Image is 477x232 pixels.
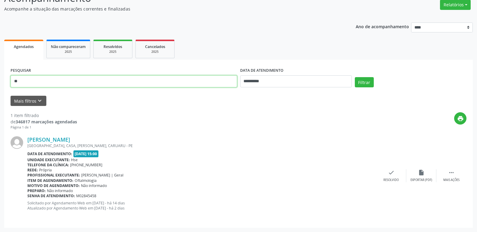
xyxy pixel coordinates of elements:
[71,157,78,162] span: Hse
[27,178,73,183] b: Item de agendamento:
[11,96,46,106] button: Mais filtroskeyboard_arrow_down
[140,50,170,54] div: 2025
[47,188,73,193] span: Não informado
[11,125,77,130] div: Página 1 de 1
[454,112,466,125] button: print
[27,173,80,178] b: Profissional executante:
[27,200,376,211] p: Solicitado por Agendamento Web em [DATE] - há 14 dias Atualizado por Agendamento Web em [DATE] - ...
[51,50,86,54] div: 2025
[39,167,52,173] span: Própria
[27,151,72,156] b: Data de atendimento:
[27,188,46,193] b: Preparo:
[11,112,77,119] div: 1 item filtrado
[383,178,399,182] div: Resolvido
[11,136,23,149] img: img
[98,50,128,54] div: 2025
[27,136,70,143] a: [PERSON_NAME]
[4,6,332,12] p: Acompanhe a situação das marcações correntes e finalizadas
[70,162,102,167] span: [PHONE_NUMBER]
[410,178,432,182] div: Exportar (PDF)
[73,150,99,157] span: [DATE] 15:00
[11,119,77,125] div: de
[240,66,283,75] label: DATA DE ATENDIMENTO
[27,157,70,162] b: Unidade executante:
[418,169,425,176] i: insert_drive_file
[355,77,374,87] button: Filtrar
[81,183,107,188] span: Não informado
[356,23,409,30] p: Ano de acompanhamento
[27,183,80,188] b: Motivo de agendamento:
[36,98,43,104] i: keyboard_arrow_down
[388,169,395,176] i: check
[27,162,69,167] b: Telefone da clínica:
[75,178,97,183] span: Oftalmologia
[76,193,96,198] span: M02845458
[11,66,31,75] label: PESQUISAR
[27,167,38,173] b: Rede:
[27,143,376,148] div: [GEOGRAPHIC_DATA], CASA, [PERSON_NAME], CARUARU - PE
[443,178,460,182] div: Mais ações
[448,169,455,176] i: 
[14,44,34,49] span: Agendados
[81,173,123,178] span: [PERSON_NAME] | Geral
[27,193,75,198] b: Senha de atendimento:
[51,44,86,49] span: Não compareceram
[104,44,122,49] span: Resolvidos
[145,44,165,49] span: Cancelados
[16,119,77,125] strong: 346817 marcações agendadas
[457,115,464,122] i: print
